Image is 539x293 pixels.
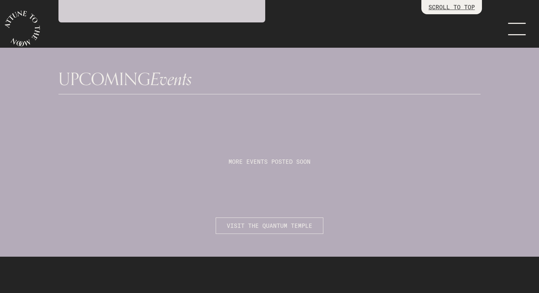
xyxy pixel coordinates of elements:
[227,221,312,230] span: VISIT THE QUANTUM TEMPLE
[216,207,323,214] a: VISIT THE QUANTUM TEMPLE
[216,218,323,234] button: VISIT THE QUANTUM TEMPLE
[428,3,475,11] p: SCROLL TO TOP
[58,70,481,88] h1: UPCOMING
[150,66,192,94] span: Events
[229,157,310,166] p: MORE EVENTS POSTED SOON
